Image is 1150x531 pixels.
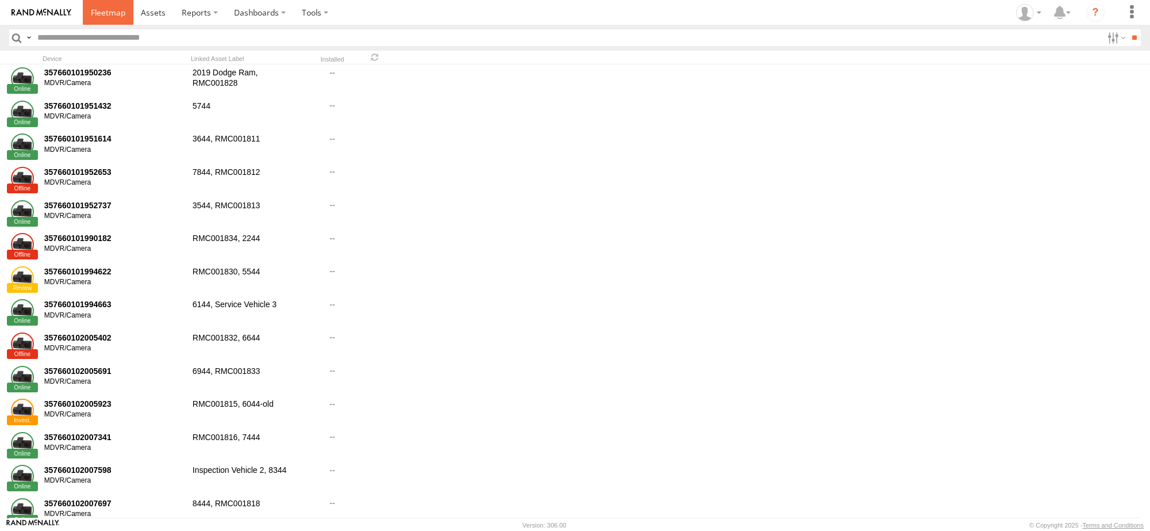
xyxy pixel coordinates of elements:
[44,444,185,453] div: MDVR/Camera
[191,397,306,428] div: RMC001815, 6044-old
[191,99,306,130] div: 5744
[44,167,185,177] div: 357660101952653
[44,476,185,486] div: MDVR/Camera
[44,344,185,353] div: MDVR/Camera
[11,9,71,17] img: rand-logo.svg
[44,311,185,320] div: MDVR/Camera
[6,519,59,531] a: Visit our Website
[191,364,306,395] div: 6944, RMC001833
[44,212,185,221] div: MDVR/Camera
[191,496,306,528] div: 8444, RMC001818
[1086,3,1105,22] i: ?
[44,178,185,188] div: MDVR/Camera
[44,245,185,254] div: MDVR/Camera
[191,198,306,230] div: 3544, RMC001813
[44,299,185,310] div: 357660101994663
[191,331,306,362] div: RMC001832, 6644
[44,101,185,111] div: 357660101951432
[310,57,354,63] div: Installed
[44,498,185,509] div: 357660102007697
[44,112,185,121] div: MDVR/Camera
[44,366,185,376] div: 357660102005691
[191,464,306,495] div: Inspection Vehicle 2, 8344
[43,55,186,63] div: Device
[191,298,306,329] div: 6144, Service Vehicle 3
[44,432,185,442] div: 357660102007341
[191,55,306,63] div: Linked Asset Label
[368,52,382,63] span: Refresh
[523,522,566,529] div: Version: 306.00
[1083,522,1144,529] a: Terms and Conditions
[44,233,185,243] div: 357660101990182
[191,430,306,461] div: RMC001816, 7444
[24,29,33,46] label: Search Query
[44,133,185,144] div: 357660101951614
[191,132,306,163] div: 3644, RMC001811
[44,399,185,409] div: 357660102005923
[1103,29,1128,46] label: Search Filter Options
[44,465,185,475] div: 357660102007598
[1012,4,1045,21] div: Nick King
[44,200,185,211] div: 357660101952737
[44,146,185,155] div: MDVR/Camera
[44,377,185,387] div: MDVR/Camera
[44,266,185,277] div: 357660101994622
[1029,522,1144,529] div: © Copyright 2025 -
[44,410,185,419] div: MDVR/Camera
[44,278,185,287] div: MDVR/Camera
[191,265,306,296] div: RMC001830, 5544
[44,510,185,519] div: MDVR/Camera
[44,79,185,88] div: MDVR/Camera
[191,165,306,196] div: 7844, RMC001812
[191,66,306,97] div: 2019 Dodge Ram, RMC001828
[44,333,185,343] div: 357660102005402
[44,67,185,78] div: 357660101950236
[191,231,306,262] div: RMC001834, 2244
